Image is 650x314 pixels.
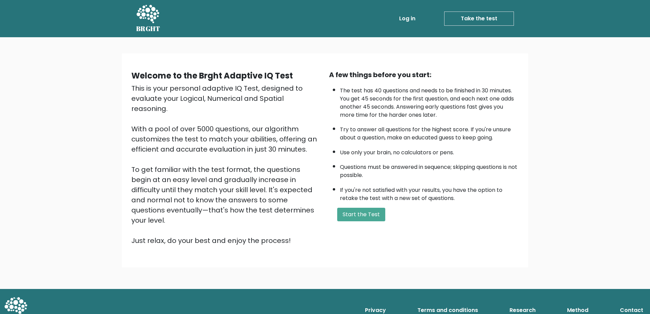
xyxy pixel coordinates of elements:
[340,83,519,119] li: The test has 40 questions and needs to be finished in 30 minutes. You get 45 seconds for the firs...
[337,208,385,221] button: Start the Test
[444,12,514,26] a: Take the test
[340,160,519,179] li: Questions must be answered in sequence; skipping questions is not possible.
[131,70,293,81] b: Welcome to the Brght Adaptive IQ Test
[136,25,160,33] h5: BRGHT
[340,145,519,157] li: Use only your brain, no calculators or pens.
[329,70,519,80] div: A few things before you start:
[396,12,418,25] a: Log in
[340,122,519,142] li: Try to answer all questions for the highest score. If you're unsure about a question, make an edu...
[340,183,519,202] li: If you're not satisfied with your results, you have the option to retake the test with a new set ...
[131,83,321,246] div: This is your personal adaptive IQ Test, designed to evaluate your Logical, Numerical and Spatial ...
[136,3,160,35] a: BRGHT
